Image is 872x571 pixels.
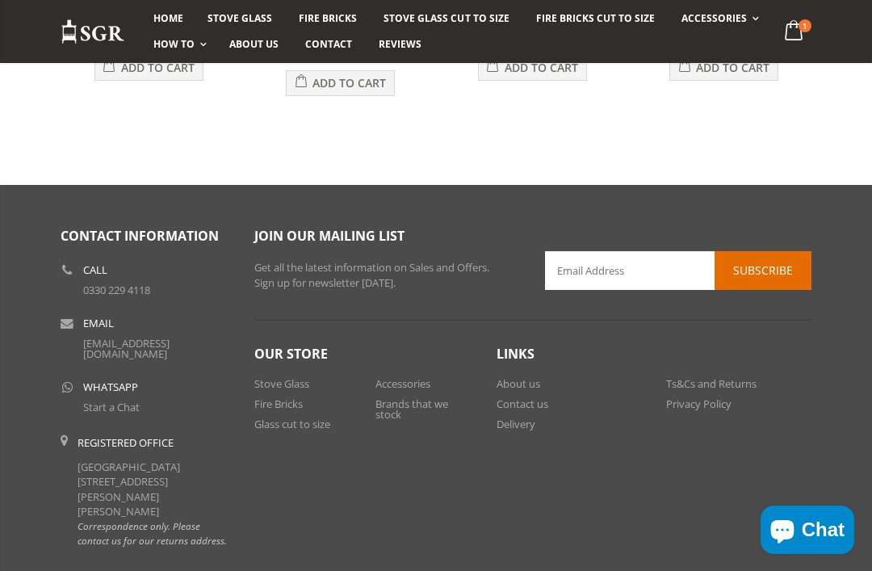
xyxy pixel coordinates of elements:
[505,60,578,75] span: Add to Cart
[78,519,227,547] em: Correspondence only. Please contact us for our returns address.
[293,31,364,57] a: Contact
[254,376,309,391] a: Stove Glass
[669,55,778,81] button: Add to Cart
[83,336,170,361] a: [EMAIL_ADDRESS][DOMAIN_NAME]
[61,19,125,45] img: Stove Glass Replacement
[384,11,509,25] span: Stove Glass Cut To Size
[799,19,811,32] span: 1
[78,435,230,548] div: [GEOGRAPHIC_DATA] [STREET_ADDRESS][PERSON_NAME][PERSON_NAME]
[141,6,195,31] a: Home
[379,37,421,51] span: Reviews
[254,345,328,363] span: Our Store
[83,318,114,329] b: Email
[666,397,732,411] a: Privacy Policy
[286,70,395,96] button: Add to Cart
[312,75,386,90] span: Add to Cart
[305,37,352,51] span: Contact
[756,506,859,558] inbox-online-store-chat: Shopify online store chat
[375,397,448,422] a: Brands that we stock
[371,6,521,31] a: Stove Glass Cut To Size
[478,55,587,81] button: Add to Cart
[666,376,757,391] a: Ts&Cs and Returns
[83,400,140,414] a: Start a Chat
[83,382,138,393] b: WhatsApp
[299,11,357,25] span: Fire Bricks
[497,417,535,431] a: Delivery
[78,435,174,450] b: Registered Office
[153,37,195,51] span: How To
[545,251,811,290] input: Email Address
[669,6,767,31] a: Accessories
[195,6,284,31] a: Stove Glass
[367,31,434,57] a: Reviews
[536,11,655,25] span: Fire Bricks Cut To Size
[153,11,183,25] span: Home
[83,265,107,275] b: Call
[287,6,369,31] a: Fire Bricks
[696,60,769,75] span: Add to Cart
[778,16,811,48] a: 1
[715,251,811,290] button: Subscribe
[524,6,667,31] a: Fire Bricks Cut To Size
[254,397,303,411] a: Fire Bricks
[254,260,521,292] p: Get all the latest information on Sales and Offers. Sign up for newsletter [DATE].
[217,31,291,57] a: About us
[681,11,747,25] span: Accessories
[94,55,203,81] button: Add to Cart
[61,227,219,245] span: Contact Information
[497,376,540,391] a: About us
[121,60,195,75] span: Add to Cart
[375,376,430,391] a: Accessories
[229,37,279,51] span: About us
[254,417,330,431] a: Glass cut to size
[83,283,150,297] a: 0330 229 4118
[141,31,215,57] a: How To
[254,227,405,245] span: Join our mailing list
[497,397,548,411] a: Contact us
[208,11,272,25] span: Stove Glass
[497,345,535,363] span: Links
